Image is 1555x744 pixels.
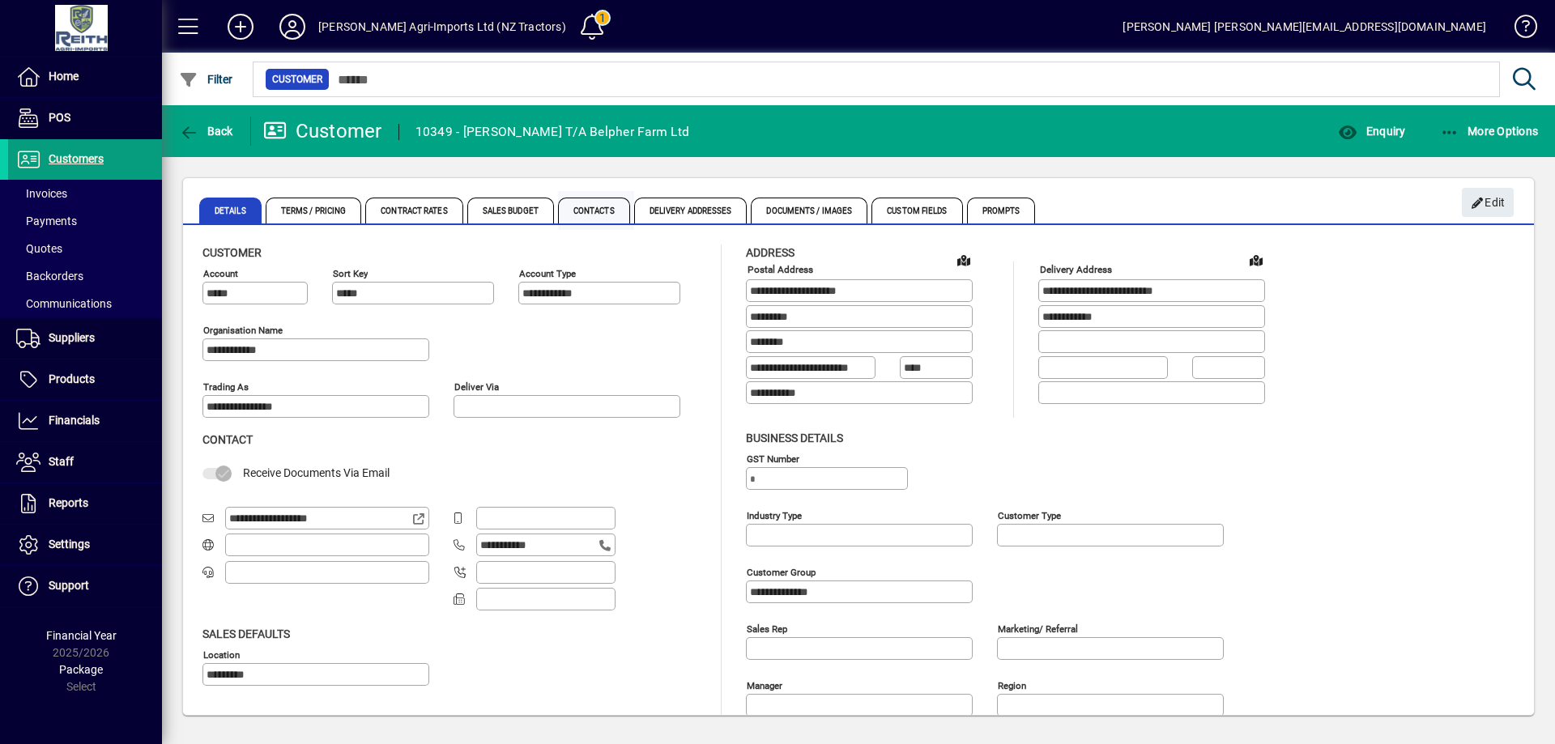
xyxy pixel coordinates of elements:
a: Home [8,57,162,97]
span: Financials [49,414,100,427]
span: Terms / Pricing [266,198,362,223]
mat-label: Sales rep [747,623,787,634]
a: Staff [8,442,162,483]
span: POS [49,111,70,124]
a: Support [8,566,162,606]
span: Details [199,198,262,223]
a: Communications [8,290,162,317]
span: Backorders [16,270,83,283]
button: Edit [1462,188,1514,217]
mat-label: GST Number [747,453,799,464]
span: Payments [16,215,77,227]
div: 10349 - [PERSON_NAME] T/A Belpher Farm Ltd [415,119,690,145]
span: Contact [202,433,253,446]
a: Knowledge Base [1502,3,1535,56]
a: Payments [8,207,162,235]
button: Enquiry [1334,117,1409,146]
button: More Options [1436,117,1543,146]
a: Backorders [8,262,162,290]
mat-label: Sort key [333,268,368,279]
span: Home [49,70,79,83]
mat-label: Manager [747,679,782,691]
mat-label: Industry type [747,509,802,521]
span: Sales defaults [202,627,290,640]
a: Reports [8,483,162,524]
span: Business details [746,432,843,444]
a: Products [8,359,162,400]
span: Sales Budget [467,198,554,223]
span: Communications [16,297,112,310]
span: Edit [1471,189,1506,216]
span: Invoices [16,187,67,200]
mat-label: Account Type [519,268,576,279]
span: Customer [272,71,322,87]
button: Add [215,12,266,41]
app-page-header-button: Back [162,117,251,146]
span: Prompts [967,198,1036,223]
span: Package [59,663,103,676]
span: Documents / Images [751,198,867,223]
a: POS [8,98,162,138]
a: Quotes [8,235,162,262]
a: Suppliers [8,318,162,359]
a: View on map [951,247,977,273]
a: Invoices [8,180,162,207]
mat-label: Customer type [998,509,1061,521]
span: Staff [49,455,74,468]
span: Customers [49,152,104,165]
mat-label: Trading as [203,381,249,393]
span: Contacts [558,198,630,223]
mat-label: Deliver via [454,381,499,393]
a: View on map [1243,247,1269,273]
span: More Options [1440,125,1539,138]
mat-label: Location [203,648,240,660]
button: Profile [266,12,318,41]
span: Filter [179,73,233,86]
span: Address [746,246,795,259]
span: Support [49,579,89,592]
span: Custom Fields [871,198,962,223]
button: Back [175,117,237,146]
div: [PERSON_NAME] Agri-Imports Ltd (NZ Tractors) [318,14,566,40]
span: Enquiry [1338,125,1405,138]
button: Filter [175,65,237,94]
span: Reports [49,496,88,509]
span: Products [49,372,95,385]
mat-label: Account [203,268,238,279]
span: Financial Year [46,629,117,642]
mat-label: Marketing/ Referral [998,623,1078,634]
span: Settings [49,538,90,551]
span: Contract Rates [365,198,462,223]
span: Quotes [16,242,62,255]
div: [PERSON_NAME] [PERSON_NAME][EMAIL_ADDRESS][DOMAIN_NAME] [1123,14,1486,40]
a: Settings [8,525,162,565]
span: Receive Documents Via Email [243,466,390,479]
span: Suppliers [49,331,95,344]
mat-label: Customer group [747,566,816,577]
span: Delivery Addresses [634,198,748,223]
mat-label: Organisation name [203,325,283,336]
mat-label: Region [998,679,1026,691]
a: Financials [8,401,162,441]
div: Customer [263,118,382,144]
span: Customer [202,246,262,259]
span: Back [179,125,233,138]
